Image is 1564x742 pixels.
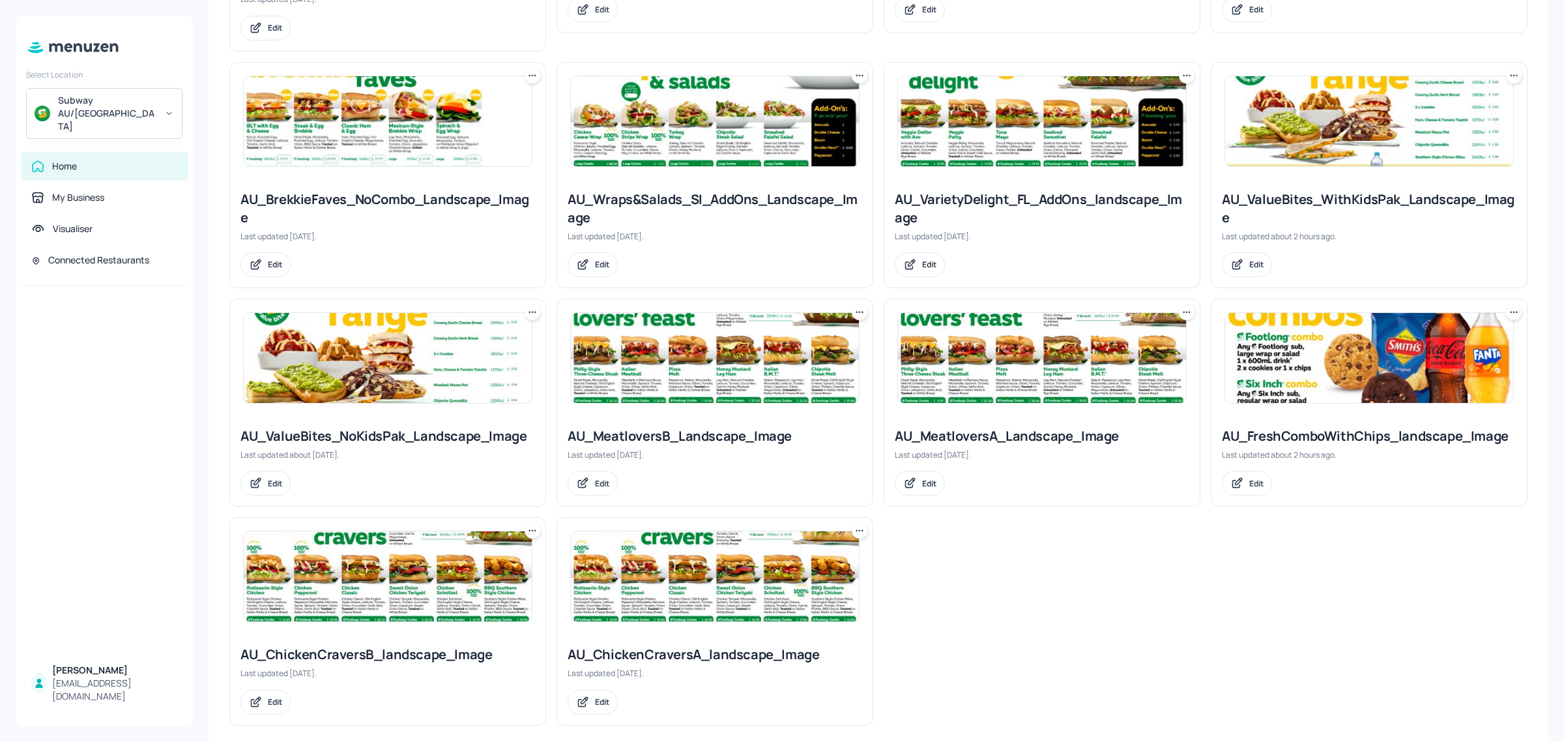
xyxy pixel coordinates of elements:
[922,259,936,270] div: Edit
[52,677,177,703] div: [EMAIL_ADDRESS][DOMAIN_NAME]
[1249,4,1264,15] div: Edit
[52,664,177,677] div: [PERSON_NAME]
[568,449,862,460] div: Last updated [DATE].
[568,427,862,445] div: AU_MeatloversB_Landscape_Image
[595,4,609,15] div: Edit
[568,668,862,679] div: Last updated [DATE].
[268,22,282,33] div: Edit
[895,449,1189,460] div: Last updated [DATE].
[1222,427,1516,445] div: AU_FreshComboWithChips_landscape_Image
[568,646,862,664] div: AU_ChickenCraversA_landscape_Image
[240,231,535,242] div: Last updated [DATE].
[268,478,282,489] div: Edit
[58,94,156,133] div: Subway AU/[GEOGRAPHIC_DATA]
[571,76,859,166] img: 2025-08-15-1755223078804ob7lhrlwcvm.jpeg
[48,254,149,267] div: Connected Restaurants
[53,222,93,235] div: Visualiser
[26,69,182,80] div: Select Location
[240,668,535,679] div: Last updated [DATE].
[595,696,609,707] div: Edit
[895,190,1189,227] div: AU_VarietyDelight_FL_AddOns_landscape_Image
[895,427,1189,445] div: AU_MeatloversA_Landscape_Image
[595,478,609,489] div: Edit
[35,106,50,121] img: avatar
[52,191,104,204] div: My Business
[244,313,532,403] img: 2025-07-18-1752804023273ml7j25a84p.jpeg
[240,646,535,664] div: AU_ChickenCraversB_landscape_Image
[240,190,535,227] div: AU_BrekkieFaves_NoCombo_Landscape_Image
[240,427,535,445] div: AU_ValueBites_NoKidsPak_Landscape_Image
[244,531,532,621] img: 2025-08-12-1754968770026z5b94w7noi8.jpeg
[571,531,859,621] img: 2025-08-15-1755219213587l0fcs86b8u.jpeg
[268,259,282,270] div: Edit
[895,231,1189,242] div: Last updated [DATE].
[595,259,609,270] div: Edit
[1225,76,1513,166] img: 2025-08-20-17556562847944t9w4eddzun.jpeg
[1225,313,1513,403] img: 2025-08-20-1755656004909owru64kg86.jpeg
[1249,259,1264,270] div: Edit
[568,190,862,227] div: AU_Wraps&Salads_SI_AddOns_Landscape_Image
[898,76,1186,166] img: 2025-08-11-1754887968165ca1pba2wcps.jpeg
[52,160,77,173] div: Home
[1222,190,1516,227] div: AU_ValueBites_WithKidsPak_Landscape_Image
[1222,231,1516,242] div: Last updated about 2 hours ago.
[1222,449,1516,460] div: Last updated about 2 hours ago.
[1249,478,1264,489] div: Edit
[898,313,1186,403] img: 2025-08-14-1755131139218ru650ej5khk.jpeg
[240,449,535,460] div: Last updated about [DATE].
[244,76,532,166] img: 2025-08-15-17552292449181q1jp8lk993.jpeg
[922,478,936,489] div: Edit
[922,4,936,15] div: Edit
[568,231,862,242] div: Last updated [DATE].
[268,696,282,707] div: Edit
[571,313,859,403] img: 2025-07-23-175324237409516zqxu63qyy.jpeg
